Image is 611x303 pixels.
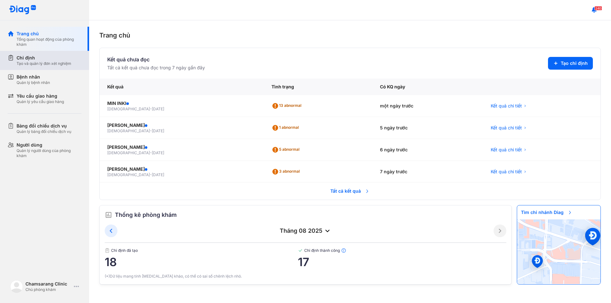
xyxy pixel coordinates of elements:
img: order.5a6da16c.svg [105,211,112,219]
div: tháng 08 2025 [117,227,494,235]
div: Yêu cầu giao hàng [17,93,64,99]
img: info.7e716105.svg [341,248,346,253]
span: Kết quả chi tiết [491,169,522,175]
span: [DEMOGRAPHIC_DATA] [107,150,150,155]
span: Kết quả chi tiết [491,125,522,131]
div: Tổng quan hoạt động của phòng khám [17,37,81,47]
div: Chỉ định [17,55,71,61]
img: logo [10,280,23,293]
span: Tạo chỉ định [561,60,588,66]
div: Có KQ ngày [372,79,483,95]
span: - [150,128,152,133]
div: Bệnh nhân [17,74,50,80]
div: 1 abnormal [271,123,301,133]
span: [DATE] [152,172,164,177]
span: - [150,150,152,155]
span: Tất cả kết quả [327,184,374,198]
span: Thống kê phòng khám [115,210,177,219]
div: Bảng đối chiếu dịch vụ [17,123,71,129]
div: 5 ngày trước [372,117,483,139]
span: [DATE] [152,128,164,133]
div: 5 abnormal [271,145,302,155]
div: Trang chủ [99,31,601,40]
span: Kết quả chi tiết [491,147,522,153]
span: 240 [594,6,602,10]
span: [DATE] [152,150,164,155]
span: Chỉ định thành công [298,248,506,253]
img: logo [9,5,36,15]
span: - [150,107,152,111]
span: Chỉ định đã tạo [105,248,298,253]
div: Quản lý bệnh nhân [17,80,50,85]
div: Kết quả chưa đọc [107,56,205,63]
span: [DEMOGRAPHIC_DATA] [107,107,150,111]
div: Tất cả kết quả chưa đọc trong 7 ngày gần đây [107,65,205,71]
span: 17 [298,256,506,268]
div: [PERSON_NAME] [107,122,256,128]
div: Quản lý bảng đối chiếu dịch vụ [17,129,71,134]
span: - [150,172,152,177]
span: [DEMOGRAPHIC_DATA] [107,128,150,133]
div: 7 ngày trước [372,161,483,183]
img: checked-green.01cc79e0.svg [298,248,303,253]
div: 13 abnormal [271,101,304,111]
div: [PERSON_NAME] [107,144,256,150]
button: Tạo chỉ định [548,57,593,70]
div: Tình trạng [264,79,372,95]
div: 3 abnormal [271,167,302,177]
span: [DEMOGRAPHIC_DATA] [107,172,150,177]
span: Kết quả chi tiết [491,103,522,109]
div: Kết quả [100,79,264,95]
span: [DATE] [152,107,164,111]
div: Quản lý người dùng của phòng khám [17,148,81,158]
span: 18 [105,256,298,268]
div: Trang chủ [17,31,81,37]
div: MIN INKI [107,100,256,107]
div: một ngày trước [372,95,483,117]
img: document.50c4cfd0.svg [105,248,110,253]
span: Tìm chi nhánh Diag [517,205,576,219]
div: [PERSON_NAME] [107,166,256,172]
div: Quản lý yêu cầu giao hàng [17,99,64,104]
div: Người dùng [17,142,81,148]
div: Chamsarang Clinic [25,281,71,287]
div: 6 ngày trước [372,139,483,161]
div: (*)Dữ liệu mang tính [MEDICAL_DATA] khảo, có thể có sai số chênh lệch nhỏ. [105,273,506,279]
div: Chủ phòng khám [25,287,71,292]
div: Tạo và quản lý đơn xét nghiệm [17,61,71,66]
